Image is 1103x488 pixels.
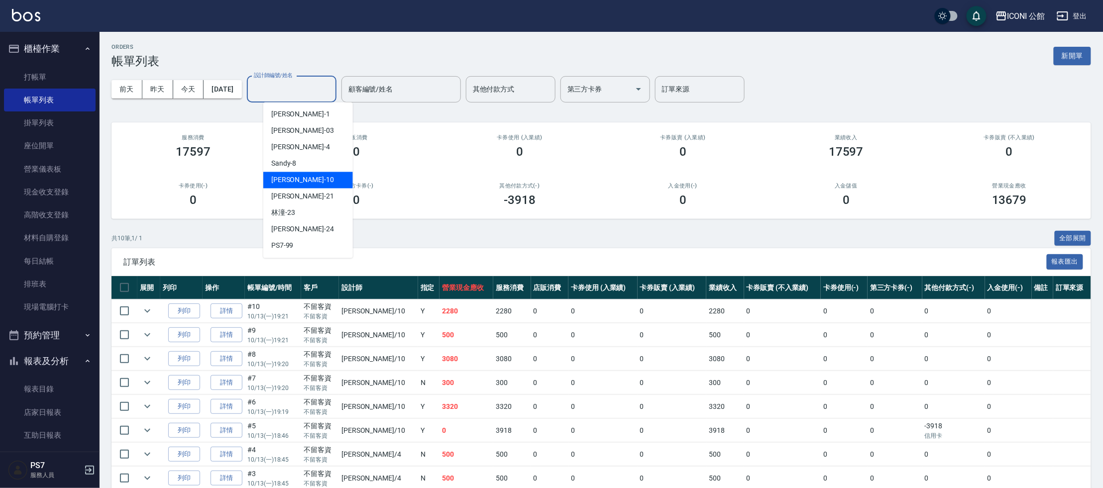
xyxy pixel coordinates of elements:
[776,134,916,141] h2: 業績收入
[440,371,493,394] td: 300
[922,443,985,466] td: 0
[744,347,821,371] td: 0
[493,443,531,466] td: 500
[247,407,299,416] p: 10/13 (一) 19:19
[247,336,299,345] p: 10/13 (一) 19:21
[304,479,336,488] p: 不留客資
[440,347,493,371] td: 3080
[247,431,299,440] p: 10/13 (一) 18:46
[211,471,242,486] a: 詳情
[940,134,1079,141] h2: 卡券販賣 (不入業績)
[4,348,96,374] button: 報表及分析
[245,347,301,371] td: #8
[245,395,301,418] td: #6
[985,419,1032,442] td: 0
[339,371,418,394] td: [PERSON_NAME] /10
[516,145,523,159] h3: 0
[992,6,1049,26] button: ICONI 公館
[247,455,299,464] p: 10/13 (一) 18:45
[4,181,96,203] a: 現金收支登錄
[638,395,706,418] td: 0
[418,371,440,394] td: N
[176,145,211,159] h3: 17597
[706,419,744,442] td: 3918
[245,299,301,323] td: #10
[1047,257,1084,266] a: 報表匯出
[922,347,985,371] td: 0
[821,371,868,394] td: 0
[168,375,200,390] button: 列印
[111,234,142,243] p: 共 10 筆, 1 / 1
[493,299,531,323] td: 2280
[493,371,531,394] td: 300
[868,347,922,371] td: 0
[353,145,360,159] h3: 0
[638,323,706,347] td: 0
[568,276,637,299] th: 卡券使用 (入業績)
[4,89,96,111] a: 帳單列表
[304,407,336,416] p: 不留客資
[744,299,821,323] td: 0
[744,276,821,299] th: 卡券販賣 (不入業績)
[339,419,418,442] td: [PERSON_NAME] /10
[4,401,96,424] a: 店家日報表
[111,54,159,68] h3: 帳單列表
[531,371,569,394] td: 0
[706,347,744,371] td: 3080
[440,323,493,347] td: 500
[301,276,339,299] th: 客戶
[271,192,334,202] span: [PERSON_NAME] -21
[493,323,531,347] td: 500
[868,419,922,442] td: 0
[168,399,200,414] button: 列印
[339,299,418,323] td: [PERSON_NAME] /10
[4,66,96,89] a: 打帳單
[776,183,916,189] h2: 入金儲值
[568,443,637,466] td: 0
[304,431,336,440] p: 不留客資
[4,36,96,62] button: 櫃檯作業
[440,276,493,299] th: 營業現金應收
[211,399,242,414] a: 詳情
[304,349,336,360] div: 不留客資
[706,395,744,418] td: 3320
[211,375,242,390] a: 詳情
[211,423,242,438] a: 詳情
[8,460,28,480] img: Person
[922,395,985,418] td: 0
[140,375,155,390] button: expand row
[821,443,868,466] td: 0
[568,323,637,347] td: 0
[679,145,686,159] h3: 0
[868,323,922,347] td: 0
[925,431,983,440] p: 信用卡
[1047,254,1084,270] button: 報表匯出
[353,193,360,207] h3: 0
[211,327,242,343] a: 詳情
[211,303,242,319] a: 詳情
[271,175,334,186] span: [PERSON_NAME] -10
[821,323,868,347] td: 0
[922,419,985,442] td: -3918
[493,347,531,371] td: 3080
[254,72,293,79] label: 設計師編號/姓名
[1054,51,1091,60] a: 新開單
[168,327,200,343] button: 列印
[418,276,440,299] th: 指定
[173,80,204,98] button: 今天
[638,419,706,442] td: 0
[1032,276,1054,299] th: 備註
[1055,231,1092,246] button: 全部展開
[706,276,744,299] th: 業績收入
[744,419,821,442] td: 0
[339,443,418,466] td: [PERSON_NAME] /4
[304,445,336,455] div: 不留客資
[123,257,1047,267] span: 訂單列表
[531,323,569,347] td: 0
[1054,47,1091,65] button: 新開單
[418,347,440,371] td: Y
[493,395,531,418] td: 3320
[868,299,922,323] td: 0
[4,134,96,157] a: 座位開單
[4,273,96,295] a: 排班表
